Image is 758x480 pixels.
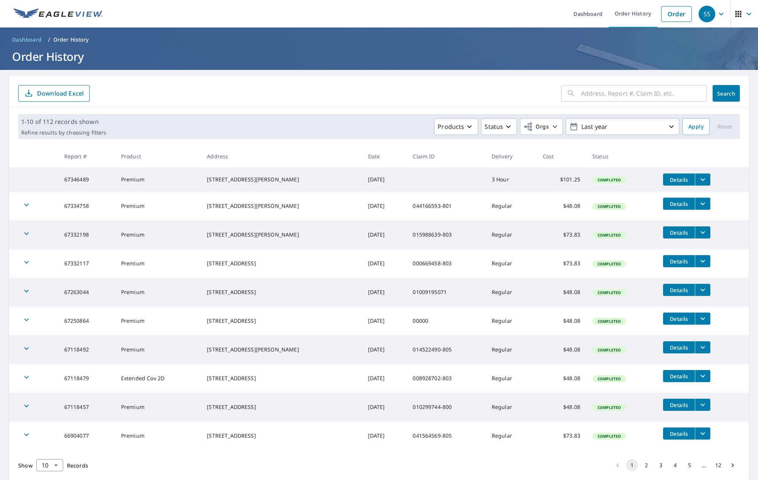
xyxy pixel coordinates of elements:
span: Orgs [523,122,549,132]
td: $48.08 [537,278,586,307]
td: [DATE] [362,192,407,220]
td: Regular [486,307,537,335]
span: Records [67,462,88,469]
td: [DATE] [362,167,407,192]
button: filesDropdownBtn-67118492 [695,341,710,353]
td: 67118457 [58,393,115,421]
td: $73.83 [537,421,586,450]
td: [DATE] [362,249,407,278]
td: Premium [115,220,201,249]
td: 01009195071 [407,278,485,307]
button: Status [481,118,517,135]
span: Completed [593,347,625,353]
td: Regular [486,249,537,278]
td: [DATE] [362,278,407,307]
p: Last year [578,120,667,133]
span: Details [668,401,690,409]
div: … [698,461,710,469]
th: Delivery [486,145,537,167]
span: Completed [593,376,625,381]
span: Completed [593,319,625,324]
input: Address, Report #, Claim ID, etc. [581,83,707,104]
td: 67263044 [58,278,115,307]
span: Details [668,258,690,265]
td: 00000 [407,307,485,335]
h1: Order History [9,49,749,64]
p: 1-10 of 112 records shown [21,117,106,126]
span: Apply [688,122,704,132]
button: filesDropdownBtn-67250864 [695,313,710,325]
th: Address [201,145,362,167]
td: [DATE] [362,421,407,450]
td: 67118492 [58,335,115,364]
span: Search [719,90,734,97]
p: Refine results by choosing filters [21,129,106,136]
p: Status [485,122,503,131]
td: 66904077 [58,421,115,450]
td: $48.08 [537,335,586,364]
th: Product [115,145,201,167]
button: detailsBtn-67250864 [663,313,695,325]
th: Cost [537,145,586,167]
button: filesDropdownBtn-67334758 [695,198,710,210]
td: Regular [486,335,537,364]
button: detailsBtn-67346489 [663,173,695,186]
div: SS [699,6,715,22]
td: Premium [115,421,201,450]
a: Order [661,6,692,22]
span: Dashboard [12,36,42,43]
td: $73.83 [537,220,586,249]
td: $101.25 [537,167,586,192]
span: Details [668,315,690,322]
td: 67332117 [58,249,115,278]
button: Go to page 5 [683,459,696,471]
span: Details [668,200,690,207]
span: Show [18,462,33,469]
button: Search [713,85,740,102]
button: filesDropdownBtn-67332198 [695,226,710,238]
span: Completed [593,290,625,295]
button: detailsBtn-67263044 [663,284,695,296]
span: Details [668,373,690,380]
div: [STREET_ADDRESS][PERSON_NAME] [207,202,356,210]
td: 67118479 [58,364,115,393]
button: filesDropdownBtn-67346489 [695,173,710,186]
div: [STREET_ADDRESS][PERSON_NAME] [207,231,356,238]
td: $73.83 [537,249,586,278]
div: [STREET_ADDRESS][PERSON_NAME] [207,176,356,183]
button: Go to page 12 [712,459,724,471]
button: filesDropdownBtn-67263044 [695,284,710,296]
a: Dashboard [9,34,45,46]
th: Status [586,145,657,167]
td: Premium [115,307,201,335]
button: filesDropdownBtn-67118479 [695,370,710,382]
td: Regular [486,364,537,393]
td: 041564569-805 [407,421,485,450]
th: Report # [58,145,115,167]
img: EV Logo [14,8,103,20]
span: Completed [593,204,625,209]
th: Claim ID [407,145,485,167]
td: [DATE] [362,393,407,421]
button: page 1 [626,459,638,471]
span: Completed [593,261,625,266]
span: Completed [593,405,625,410]
td: Regular [486,192,537,220]
td: Extended Cov 2D [115,364,201,393]
div: Show 10 records [36,459,63,471]
button: detailsBtn-67332117 [663,255,695,267]
td: 67332198 [58,220,115,249]
td: [DATE] [362,220,407,249]
span: Completed [593,434,625,439]
button: Go to page 3 [655,459,667,471]
div: [STREET_ADDRESS][PERSON_NAME] [207,346,356,353]
div: [STREET_ADDRESS] [207,432,356,440]
p: Download Excel [37,89,84,98]
td: 3 Hour [486,167,537,192]
button: Go to page 2 [640,459,652,471]
td: [DATE] [362,307,407,335]
td: Regular [486,421,537,450]
td: Premium [115,192,201,220]
button: filesDropdownBtn-67332117 [695,255,710,267]
td: 044166593-801 [407,192,485,220]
